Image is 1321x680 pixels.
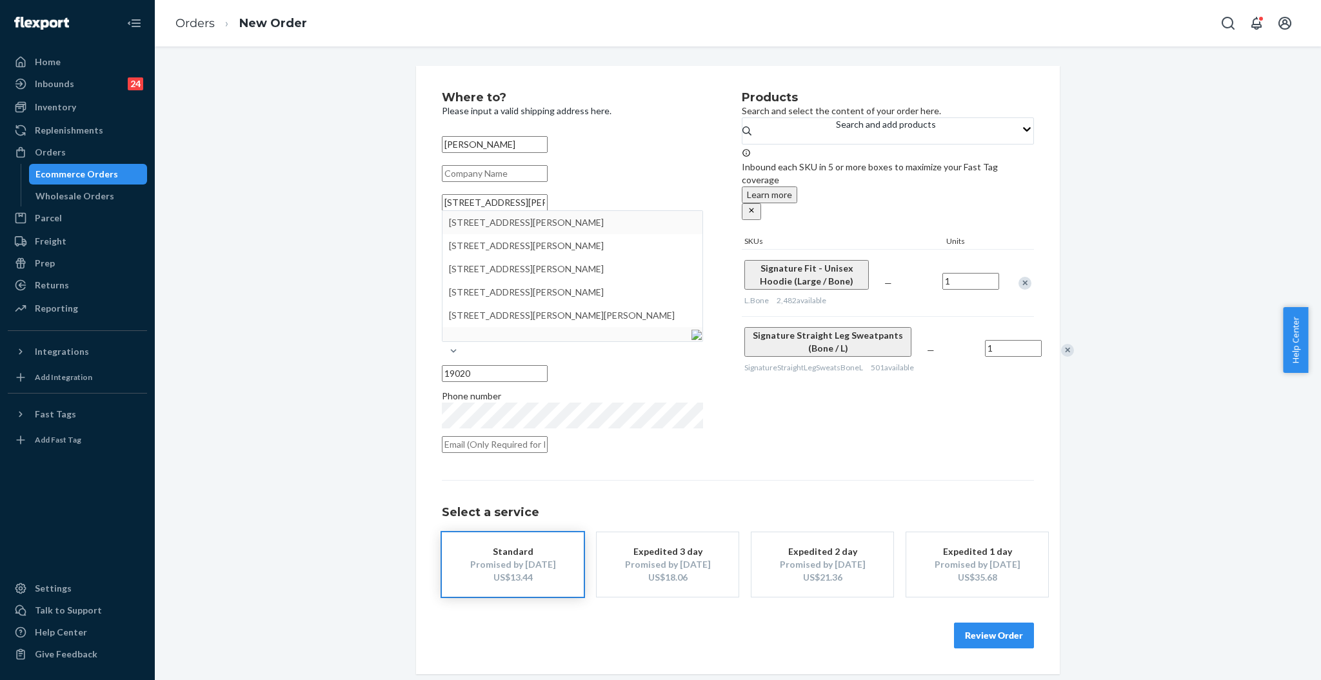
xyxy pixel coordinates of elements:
button: Signature Straight Leg Sweatpants (Bone / L) [744,327,911,357]
div: Units [944,235,1002,249]
a: New Order [239,16,307,30]
div: Expedited 2 day [771,545,874,558]
div: Wholesale Orders [35,190,114,203]
a: Reporting [8,298,147,319]
button: Expedited 1 dayPromised by [DATE]US$35.68 [906,532,1048,597]
a: Settings [8,578,147,599]
img: Flexport logo [14,17,69,30]
div: Search and add products [836,118,936,131]
button: Open Search Box [1215,10,1241,36]
div: Promised by [DATE] [461,558,564,571]
h1: Select a service [442,506,1034,519]
div: Add Fast Tag [35,434,81,445]
a: Ecommerce Orders [29,164,148,185]
a: Talk to Support [8,600,147,621]
div: Replenishments [35,124,103,137]
div: Promised by [DATE] [771,558,874,571]
span: — [927,345,935,355]
div: [STREET_ADDRESS][PERSON_NAME] [449,281,696,304]
div: Reporting [35,302,78,315]
div: [STREET_ADDRESS][PERSON_NAME][PERSON_NAME] [449,304,696,327]
div: Expedited 3 day [616,545,719,558]
input: Quantity [942,273,999,290]
div: Remove Item [1061,344,1074,357]
a: Freight [8,231,147,252]
a: Add Integration [8,367,147,388]
div: US$21.36 [771,571,874,584]
div: Parcel [35,212,62,225]
button: StandardPromised by [DATE]US$13.44 [442,532,584,597]
span: 501 available [871,363,914,372]
div: Prep [35,257,55,270]
input: Email (Only Required for International) [442,436,548,453]
button: Review Order [954,623,1034,648]
div: Fast Tags [35,408,76,421]
div: Ecommerce Orders [35,168,118,181]
div: [STREET_ADDRESS][PERSON_NAME] [449,211,696,234]
span: L.Bone [744,295,769,305]
div: Home [35,55,61,68]
button: Close Navigation [121,10,147,36]
p: Please input a valid shipping address here. [442,105,703,117]
div: Give Feedback [35,648,97,661]
input: First & Last Name [442,136,548,153]
button: close [742,203,761,220]
span: Phone number [442,390,501,401]
input: Search and add products [836,131,837,144]
input: [STREET_ADDRESS][PERSON_NAME][STREET_ADDRESS][PERSON_NAME][STREET_ADDRESS][PERSON_NAME][STREET_AD... [442,194,548,211]
div: Standard [461,545,564,558]
input: Company Name [442,165,548,182]
a: Wholesale Orders [29,186,148,206]
button: Integrations [8,341,147,362]
div: Help Center [35,626,87,639]
p: Search and select the content of your order here. [742,105,1034,117]
a: Add Fast Tag [8,430,147,450]
button: Expedited 2 dayPromised by [DATE]US$21.36 [751,532,893,597]
div: US$13.44 [461,571,564,584]
div: Remove Item [1018,277,1031,290]
a: Home [8,52,147,72]
a: Inventory [8,97,147,117]
button: Open notifications [1244,10,1269,36]
div: Integrations [35,345,89,358]
div: Add Integration [35,372,92,383]
div: Inbounds [35,77,74,90]
button: Fast Tags [8,404,147,425]
a: Help Center [8,622,147,643]
span: SignatureStraightLegSweatsBoneL [744,363,863,372]
a: Replenishments [8,120,147,141]
ol: breadcrumbs [165,5,317,43]
div: [STREET_ADDRESS][PERSON_NAME] [449,257,696,281]
span: — [884,277,892,288]
span: 2,482 available [777,295,826,305]
a: Returns [8,275,147,295]
button: Open account menu [1272,10,1298,36]
div: SKUs [742,235,944,249]
a: Orders [8,142,147,163]
button: Give Feedback [8,644,147,665]
div: Promised by [DATE] [616,558,719,571]
div: Returns [35,279,69,292]
span: Signature Straight Leg Sweatpants (Bone / L) [753,330,903,354]
a: Parcel [8,208,147,228]
div: 24 [128,77,143,90]
div: US$35.68 [926,571,1029,584]
div: [STREET_ADDRESS][PERSON_NAME] [449,234,696,257]
div: US$18.06 [616,571,719,584]
div: Orders [35,146,66,159]
input: ZIP Code [442,365,548,382]
a: Orders [175,16,215,30]
input: Quantity [985,340,1042,357]
div: Freight [35,235,66,248]
button: Learn more [742,186,797,203]
h2: Where to? [442,92,703,105]
div: Settings [35,582,72,595]
button: Expedited 3 dayPromised by [DATE]US$18.06 [597,532,739,597]
div: Inventory [35,101,76,114]
a: Prep [8,253,147,274]
img: [object%20Module] [691,330,702,340]
button: Help Center [1283,307,1308,373]
span: Signature Fit - Unisex Hoodie (Large / Bone) [760,263,853,286]
div: Inbound each SKU in 5 or more boxes to maximize your Fast Tag coverage [742,148,1034,220]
